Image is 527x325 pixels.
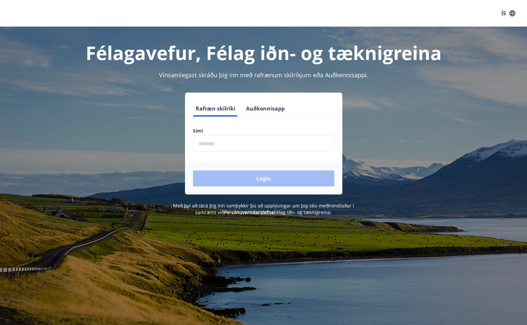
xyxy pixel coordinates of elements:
[243,101,287,117] button: Auðkennisapp
[193,128,334,134] label: Sími
[173,202,354,215] span: Með því að skrá þig inn samþykkir þú að upplýsingar um þig séu meðhöndlaðar í samræmi við Félag i...
[32,40,496,65] h1: Félagavefur, Félag iðn- og tæknigreina
[159,71,368,79] span: Vinsamlegast skráðu þig inn með rafrænum skilríkjum eða Auðkennisappi.
[193,101,238,117] button: Rafræn skilríki
[224,209,274,215] a: Persónuverndarstefna
[498,7,519,19] button: ÍS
